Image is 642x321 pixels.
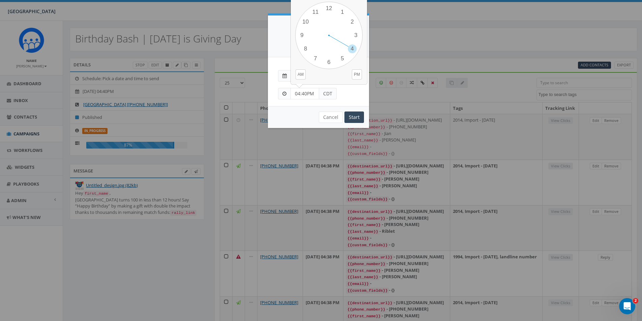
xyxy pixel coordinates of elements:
[338,54,347,63] div: 5
[311,8,320,17] div: 11
[325,58,333,67] div: 6
[325,4,333,13] div: 12
[344,111,364,123] input: Start
[633,298,638,303] span: 2
[296,69,306,79] button: AM
[619,298,635,314] iframe: Intercom live chat
[278,29,359,43] h4: Schedule
[311,54,320,63] div: 7
[301,44,310,53] div: 8
[301,18,310,26] div: 10
[348,18,357,26] div: 2
[338,8,347,17] div: 1
[298,31,306,40] div: 9
[319,88,337,99] span: CDT
[319,111,343,123] button: Cancel
[351,31,360,40] div: 3
[352,69,362,79] button: PM
[348,44,357,53] div: 4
